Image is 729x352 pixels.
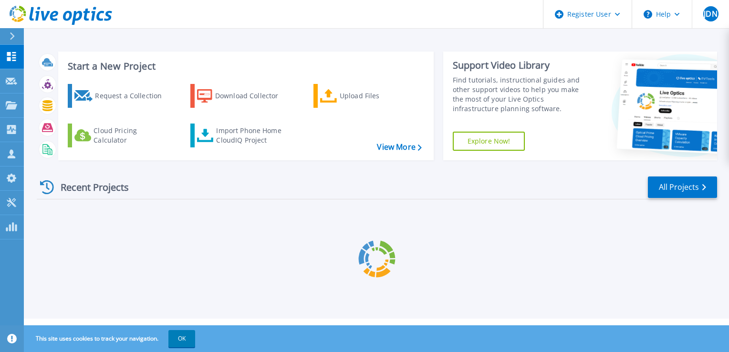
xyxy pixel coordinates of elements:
div: Recent Projects [37,176,142,199]
div: Upload Files [340,86,416,105]
a: Explore Now! [453,132,525,151]
div: Support Video Library [453,59,590,72]
div: Cloud Pricing Calculator [94,126,170,145]
a: Cloud Pricing Calculator [68,124,174,147]
span: This site uses cookies to track your navigation. [26,330,195,347]
a: All Projects [648,176,717,198]
h3: Start a New Project [68,61,421,72]
div: Import Phone Home CloudIQ Project [216,126,291,145]
div: Find tutorials, instructional guides and other support videos to help you make the most of your L... [453,75,590,114]
a: Download Collector [190,84,297,108]
div: Download Collector [215,86,292,105]
button: OK [168,330,195,347]
a: Request a Collection [68,84,174,108]
div: Request a Collection [95,86,171,105]
a: Upload Files [313,84,420,108]
span: JDN [704,10,717,18]
a: View More [377,143,421,152]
